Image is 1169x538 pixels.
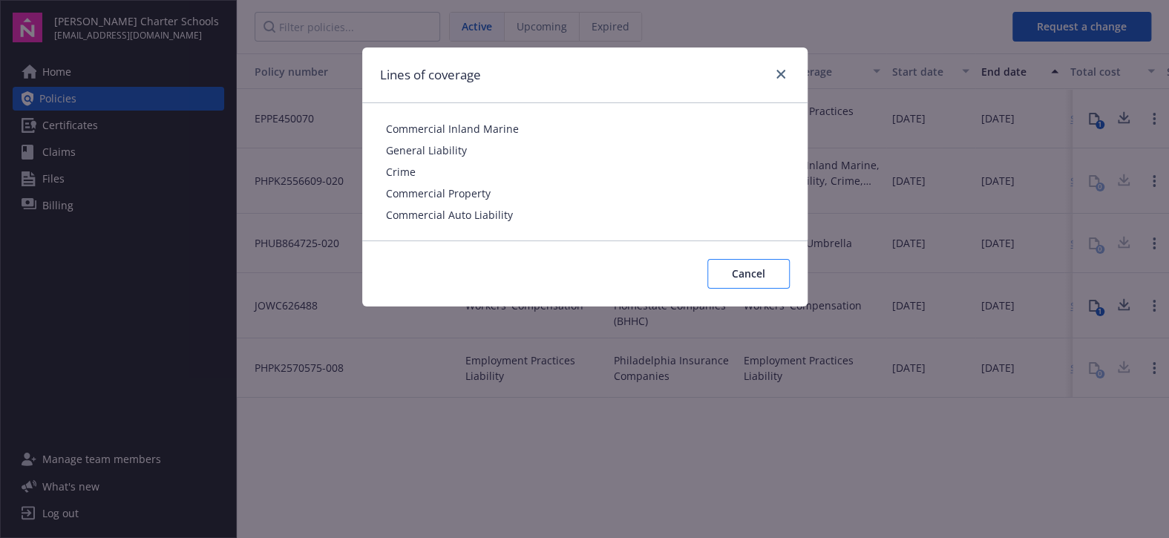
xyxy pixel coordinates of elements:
span: Commercial Inland Marine [386,121,784,137]
a: close [772,65,790,83]
span: Crime [386,164,784,180]
span: Commercial Auto Liability [386,207,784,223]
button: Cancel [707,259,790,289]
span: General Liability [386,142,784,158]
h1: Lines of coverage [380,65,481,85]
span: Cancel [732,266,765,281]
span: Commercial Property [386,186,784,201]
